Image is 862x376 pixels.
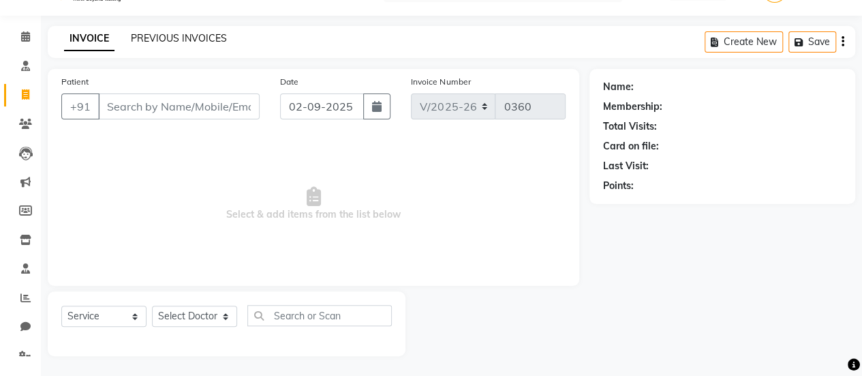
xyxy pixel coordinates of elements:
button: +91 [61,93,99,119]
div: Total Visits: [603,119,657,134]
label: Date [280,76,298,88]
div: Points: [603,179,634,193]
button: Save [788,31,836,53]
div: Last Visit: [603,159,649,173]
input: Search or Scan [247,305,392,326]
input: Search by Name/Mobile/Email/Code [98,93,260,119]
a: PREVIOUS INVOICES [131,32,227,44]
div: Name: [603,80,634,94]
label: Patient [61,76,89,88]
label: Invoice Number [411,76,470,88]
div: Card on file: [603,139,659,154]
span: Select & add items from the list below [61,136,566,272]
button: Create New [705,31,783,53]
a: INVOICE [64,27,114,51]
div: Membership: [603,100,662,114]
